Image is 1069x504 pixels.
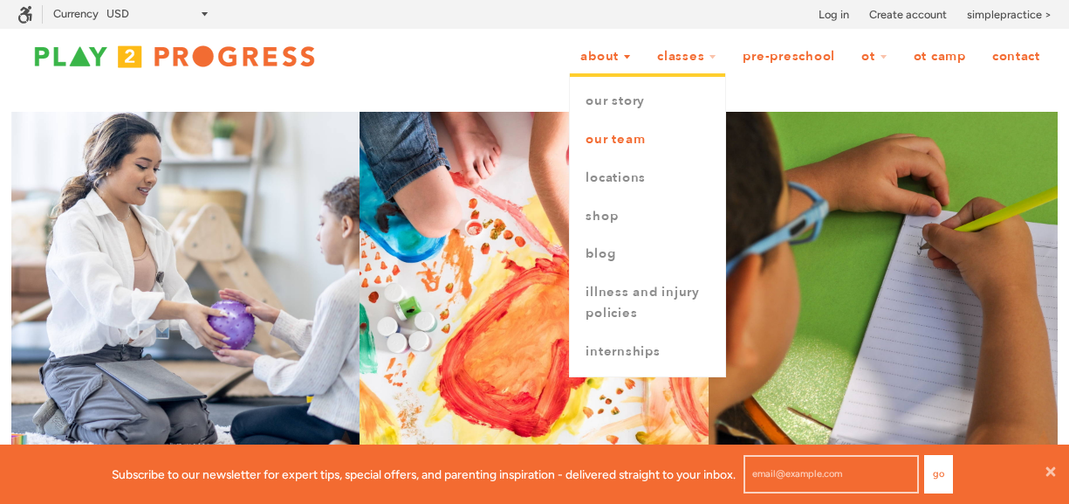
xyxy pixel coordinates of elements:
[924,455,953,494] button: Go
[112,465,736,484] p: Subscribe to our newsletter for expert tips, special offers, and parenting inspiration - delivere...
[744,455,919,494] input: email@example.com
[53,7,99,20] label: Currency
[570,333,725,371] a: Internships
[731,40,846,73] a: Pre-Preschool
[981,40,1052,73] a: Contact
[902,40,977,73] a: OT Camp
[570,121,725,159] a: Our Team
[967,6,1052,24] a: simplepractice >
[570,197,725,236] a: Shop
[646,40,728,73] a: Classes
[17,39,332,74] img: Play2Progress logo
[819,6,849,24] a: Log in
[569,40,642,73] a: About
[570,235,725,273] a: Blog
[850,40,899,73] a: OT
[869,6,947,24] a: Create account
[570,159,725,197] a: Locations
[570,273,725,333] a: Illness and Injury Policies
[570,82,725,121] a: Our Story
